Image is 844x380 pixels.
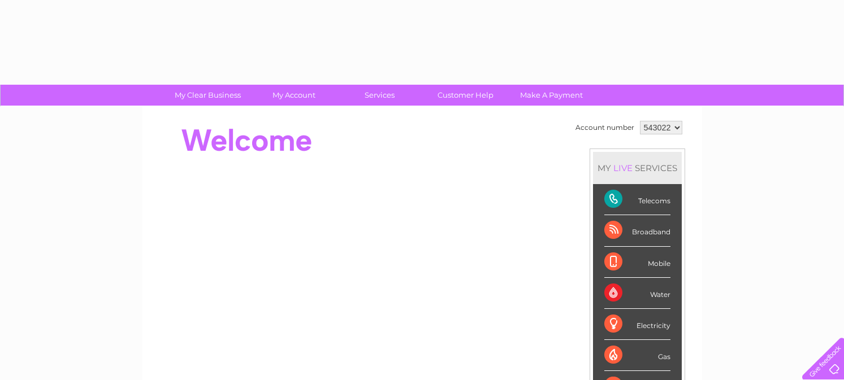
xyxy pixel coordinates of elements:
a: My Clear Business [161,85,254,106]
a: Services [333,85,426,106]
div: Telecoms [604,184,670,215]
div: MY SERVICES [593,152,682,184]
div: LIVE [611,163,635,173]
a: Make A Payment [505,85,598,106]
div: Electricity [604,309,670,340]
div: Broadband [604,215,670,246]
a: Customer Help [419,85,512,106]
a: My Account [247,85,340,106]
div: Water [604,278,670,309]
div: Gas [604,340,670,371]
td: Account number [573,118,637,137]
div: Mobile [604,247,670,278]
